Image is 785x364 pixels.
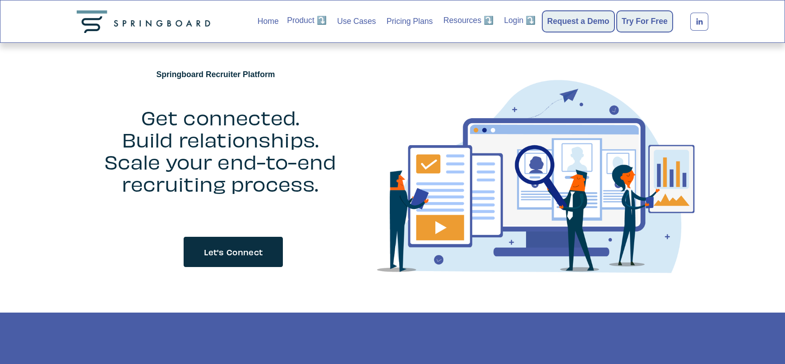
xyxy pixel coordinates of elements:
a: Request a Demo [547,15,610,28]
h3: Get connected. Build relationships. Scale your end-to-end recruiting process. [77,106,364,194]
span: Product ⤵️ [287,15,327,26]
a: Let's Connect [183,236,284,268]
a: folder dropdown [504,14,536,27]
span: Login ⤵️ [504,15,536,26]
a: LinkedIn [690,13,708,31]
a: Pricing Plans [387,14,433,29]
a: folder dropdown [443,14,494,27]
span: Resources ⤵️ [443,15,494,26]
a: Try For Free [622,15,668,28]
strong: Springboard Recruiter Platform [156,70,275,79]
a: Home [258,14,279,29]
a: folder dropdown [287,14,327,27]
img: Springboard Technologies [77,10,214,33]
a: Use Cases [337,14,376,29]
